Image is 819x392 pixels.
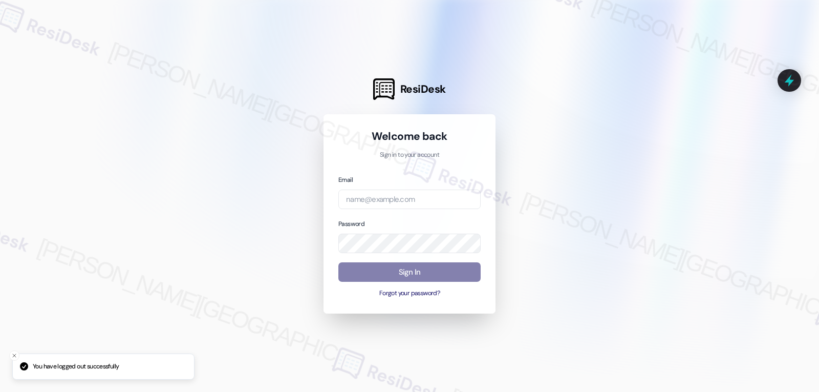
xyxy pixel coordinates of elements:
[338,151,481,160] p: Sign in to your account
[338,262,481,282] button: Sign In
[9,350,19,361] button: Close toast
[338,176,353,184] label: Email
[338,129,481,143] h1: Welcome back
[338,220,364,228] label: Password
[338,190,481,210] input: name@example.com
[373,78,395,100] img: ResiDesk Logo
[400,82,446,96] span: ResiDesk
[33,362,119,372] p: You have logged out successfully
[338,289,481,298] button: Forgot your password?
